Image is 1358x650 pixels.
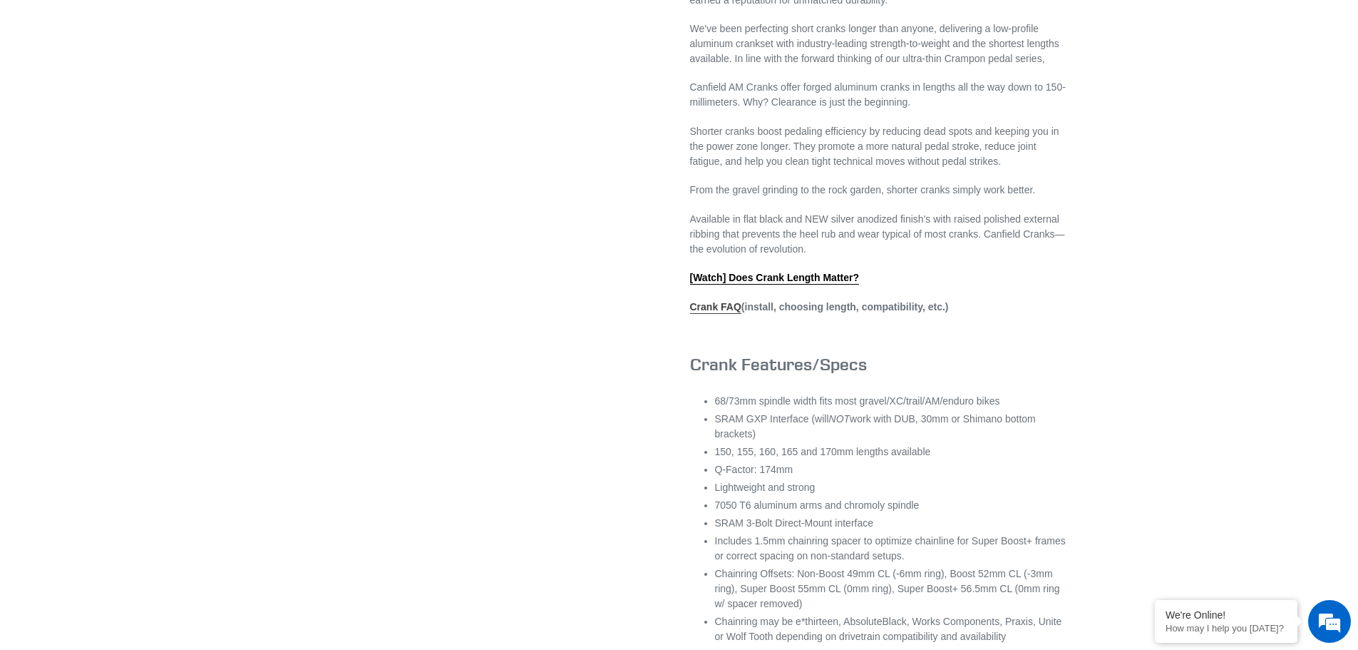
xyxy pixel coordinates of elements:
[715,462,1068,477] li: Q-Factor: 174mm
[715,567,1068,611] li: Chainring Offsets: Non-Boost 49mm CL (-6mm ring), Boost 52mm CL (-3mm ring), Super Boost 55mm CL ...
[715,516,1068,531] li: SRAM 3-Bolt Direct-Mount interface
[690,80,1068,110] p: Canfield AM Cranks offer forged aluminum cranks in lengths all the way down to 150-millimeters. W...
[1166,609,1287,621] div: We're Online!
[690,301,741,314] a: Crank FAQ
[715,480,1068,495] li: Lightweight and strong
[690,301,949,314] strong: (install, choosing length, compatibility, etc.)
[1166,623,1287,634] p: How may I help you today?
[690,124,1068,169] p: Shorter cranks boost pedaling efficiency by reducing dead spots and keeping you in the power zone...
[829,413,850,425] em: NOT
[690,272,860,285] a: [Watch] Does Crank Length Matter?
[690,21,1068,66] p: We've been perfecting short cranks longer than anyone, delivering a low-profile aluminum crankset...
[715,394,1068,409] li: 68/73mm spindle width fits most gravel/XC/trail/AM/enduro bikes
[690,354,1068,375] h3: Crank Features/Specs
[715,412,1068,442] li: SRAM GXP Interface (will work with DUB, 30mm or Shimano bottom brackets)
[715,445,1068,459] li: 150, 155, 160, 165 and 170mm lengths available
[715,614,1068,644] li: Chainring may be e*thirteen, AbsoluteBlack, Works Components, Praxis, Unite or Wolf Tooth dependi...
[715,534,1068,564] li: Includes 1.5mm chainring spacer to optimize chainline for Super Boost+ frames or correct spacing ...
[690,212,1068,257] p: Available in flat black and NEW silver anodized finish's with raised polished external ribbing th...
[715,498,1068,513] li: 7050 T6 aluminum arms and chromoly spindle
[690,183,1068,198] p: From the gravel grinding to the rock garden, shorter cranks simply work better.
